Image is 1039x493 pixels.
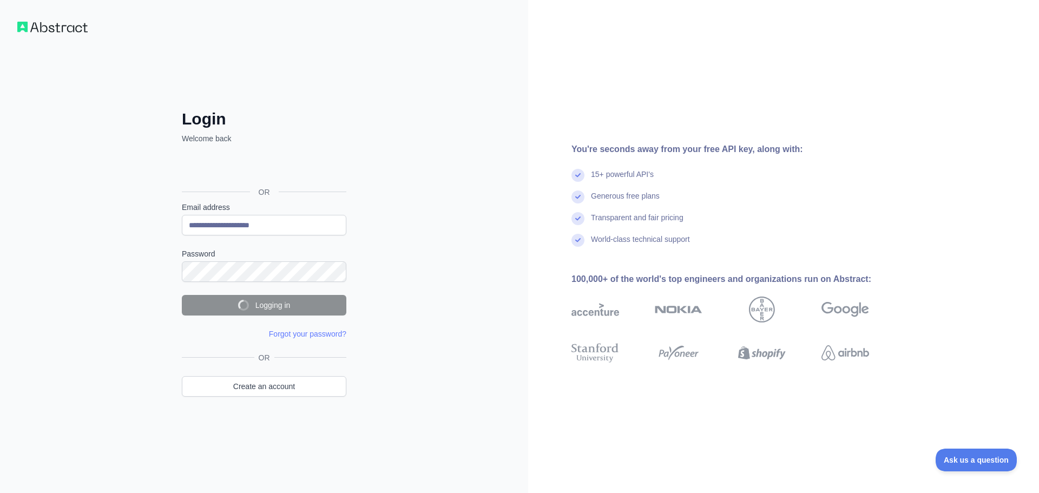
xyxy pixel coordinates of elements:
[571,169,584,182] img: check mark
[571,297,619,323] img: accenture
[591,190,660,212] div: Generous free plans
[182,109,346,129] h2: Login
[269,330,346,338] a: Forgot your password?
[182,202,346,213] label: Email address
[821,341,869,365] img: airbnb
[17,22,88,32] img: Workflow
[591,169,654,190] div: 15+ powerful API's
[250,187,279,198] span: OR
[749,297,775,323] img: bayer
[655,341,702,365] img: payoneer
[182,133,346,144] p: Welcome back
[571,234,584,247] img: check mark
[571,273,904,286] div: 100,000+ of the world's top engineers and organizations run on Abstract:
[738,341,786,365] img: shopify
[182,376,346,397] a: Create an account
[182,295,346,315] button: Logging in
[176,156,350,180] iframe: Sign in with Google Button
[254,352,274,363] span: OR
[655,297,702,323] img: nokia
[571,212,584,225] img: check mark
[571,341,619,365] img: stanford university
[591,212,683,234] div: Transparent and fair pricing
[571,190,584,203] img: check mark
[821,297,869,323] img: google
[591,234,690,255] div: World-class technical support
[571,143,904,156] div: You're seconds away from your free API key, along with:
[182,248,346,259] label: Password
[936,449,1017,471] iframe: Toggle Customer Support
